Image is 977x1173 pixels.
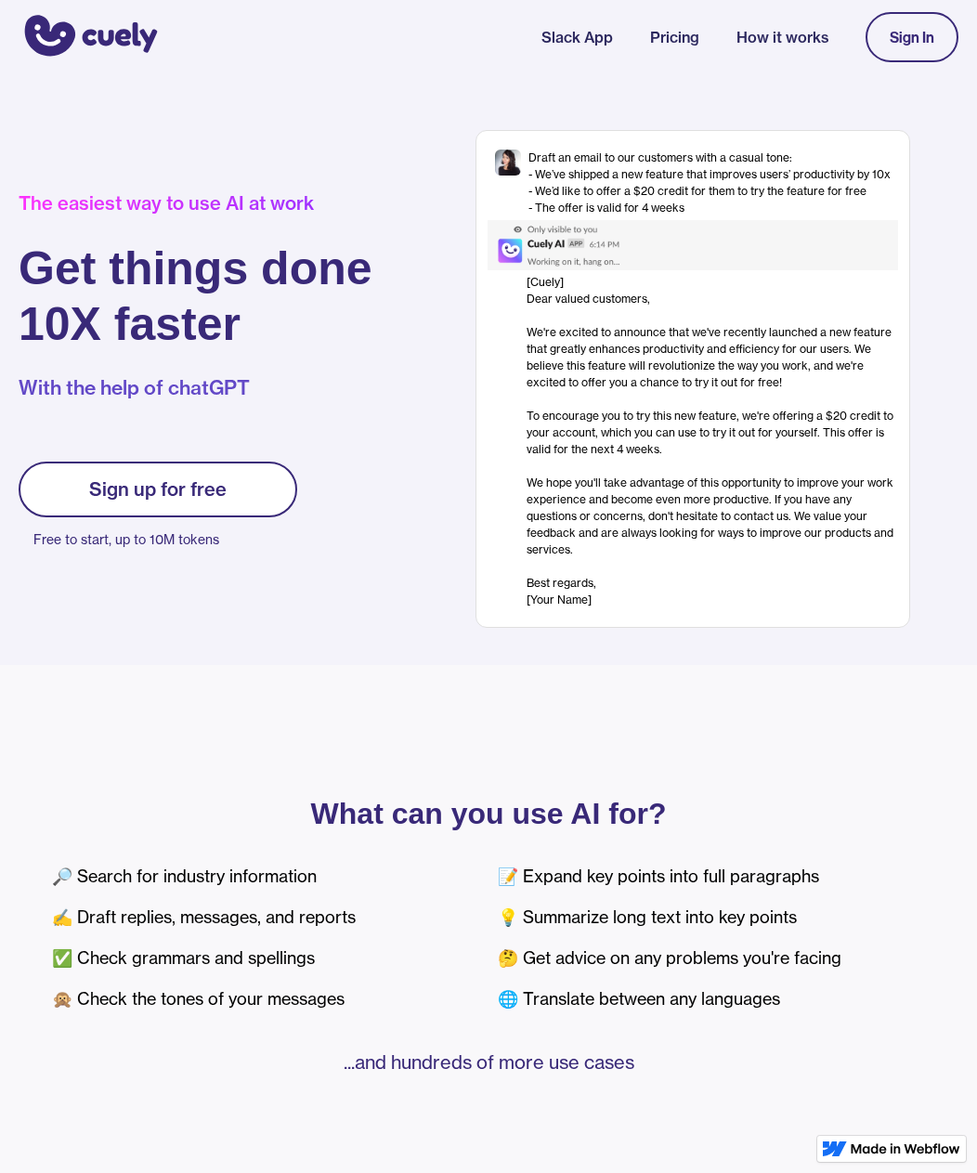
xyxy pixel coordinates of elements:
p: What can you use AI for? [52,801,925,827]
a: How it works [736,26,828,48]
div: The easiest way to use AI at work [19,192,372,215]
a: Sign up for free [19,462,297,517]
p: ...and hundreds of more use cases [52,1049,925,1075]
div: 🔎 Search for industry information ✍️ Draft replies, messages, and reports ✅ Check grammars and sp... [52,856,479,1020]
p: Free to start, up to 10M tokens [33,527,297,553]
div: [Cuely] Dear valued customers, ‍ We're excited to announce that we've recently launched a new fea... [527,274,898,608]
a: home [19,3,158,72]
h1: Get things done 10X faster [19,241,372,352]
img: Made in Webflow [851,1143,960,1154]
div: Draft an email to our customers with a casual tone: - We’ve shipped a new feature that improves u... [528,150,891,216]
a: Sign In [866,12,958,62]
a: Pricing [650,26,699,48]
p: With the help of chatGPT [19,374,372,402]
a: Slack App [541,26,613,48]
div: Sign In [890,29,934,46]
div: Sign up for free [89,478,227,501]
div: 📝 Expand key points into full paragraphs 💡 Summarize long text into key points 🤔 Get advice on an... [498,856,925,1020]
